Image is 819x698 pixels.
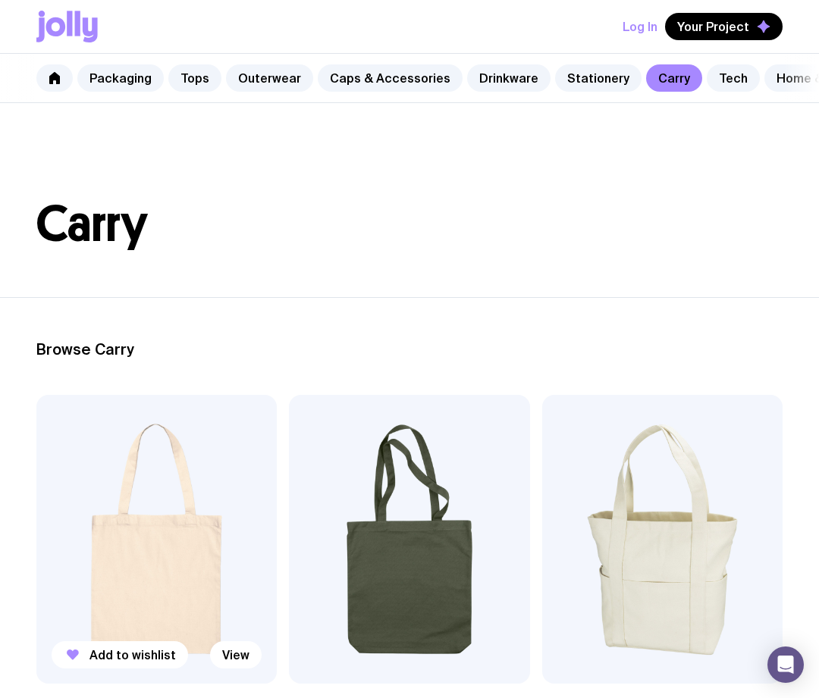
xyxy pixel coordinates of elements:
div: Open Intercom Messenger [767,646,804,683]
span: Your Project [677,19,749,34]
a: Carry [646,64,702,92]
button: Add to wishlist [52,641,188,668]
button: Log In [623,13,657,40]
span: Add to wishlist [89,647,176,662]
a: Caps & Accessories [318,64,463,92]
a: Outerwear [226,64,313,92]
a: Tech [707,64,760,92]
h2: Browse Carry [36,340,783,358]
a: Tops [168,64,221,92]
a: Stationery [555,64,642,92]
button: Your Project [665,13,783,40]
a: Packaging [77,64,164,92]
a: Drinkware [467,64,551,92]
h1: Carry [36,200,783,249]
a: View [210,641,262,668]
